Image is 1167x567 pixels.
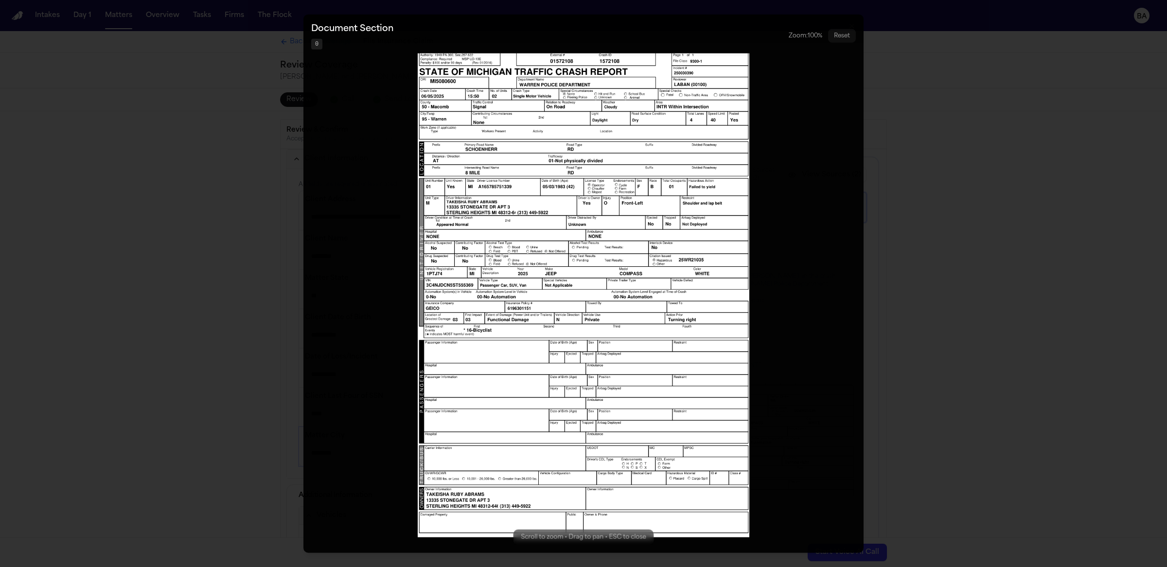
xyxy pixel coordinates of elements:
span: 0 [311,38,322,49]
div: Scroll to zoom • Drag to pan • ESC to close [513,530,654,545]
h3: Document Section [311,22,393,35]
button: Reset [828,29,856,42]
button: Zoomable image viewer. Use mouse wheel to zoom, drag to pan, or press R to reset. [303,14,864,553]
img: Document section 0 [418,53,749,537]
div: Zoom: 100 % [789,32,822,39]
